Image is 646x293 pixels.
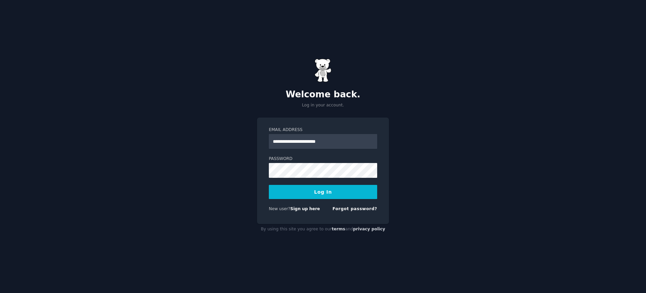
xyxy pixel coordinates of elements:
[269,206,290,211] span: New user?
[257,224,389,235] div: By using this site you agree to our and
[353,227,385,231] a: privacy policy
[257,102,389,108] p: Log in your account.
[269,185,377,199] button: Log In
[269,156,377,162] label: Password
[332,227,345,231] a: terms
[332,206,377,211] a: Forgot password?
[290,206,320,211] a: Sign up here
[269,127,377,133] label: Email Address
[315,59,331,82] img: Gummy Bear
[257,89,389,100] h2: Welcome back.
